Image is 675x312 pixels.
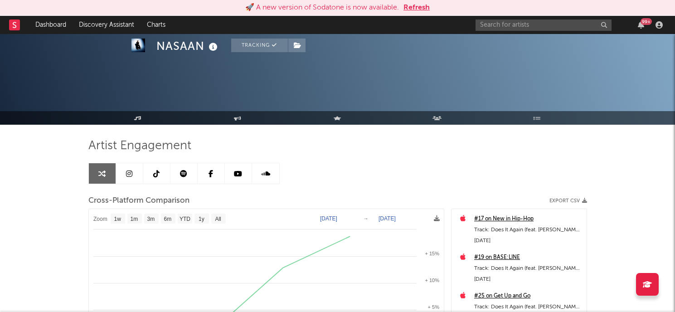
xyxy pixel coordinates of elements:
text: YTD [179,216,190,222]
a: #19 on BASE:LINE [474,252,582,263]
text: + 15% [425,251,439,256]
a: Dashboard [29,16,73,34]
text: 1y [199,216,204,222]
div: Track: Does It Again (feat. [PERSON_NAME] Baby) [474,263,582,274]
text: + 10% [425,278,439,283]
div: Track: Does It Again (feat. [PERSON_NAME] Baby) [474,224,582,235]
button: 99+ [638,21,644,29]
text: All [215,216,221,222]
a: Charts [141,16,172,34]
text: 1w [114,216,121,222]
span: Cross-Platform Comparison [88,195,189,206]
a: #25 on Get Up and Go [474,291,582,302]
div: 🚀 A new version of Sodatone is now available. [245,2,399,13]
span: Artist Engagement [88,141,191,151]
div: [DATE] [474,274,582,285]
input: Search for artists [476,19,612,31]
text: 3m [147,216,155,222]
button: Refresh [403,2,430,13]
text: [DATE] [320,215,337,222]
text: [DATE] [379,215,396,222]
div: [DATE] [474,235,582,246]
div: 99 + [641,18,652,25]
button: Export CSV [549,198,587,204]
text: 6m [164,216,171,222]
a: #17 on New in Hip-Hop [474,214,582,224]
text: 1m [130,216,138,222]
div: NASAAN [156,39,220,54]
button: Tracking [231,39,288,52]
text: Zoom [93,216,107,222]
text: → [363,215,369,222]
text: + 5% [427,304,439,310]
a: Discovery Assistant [73,16,141,34]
